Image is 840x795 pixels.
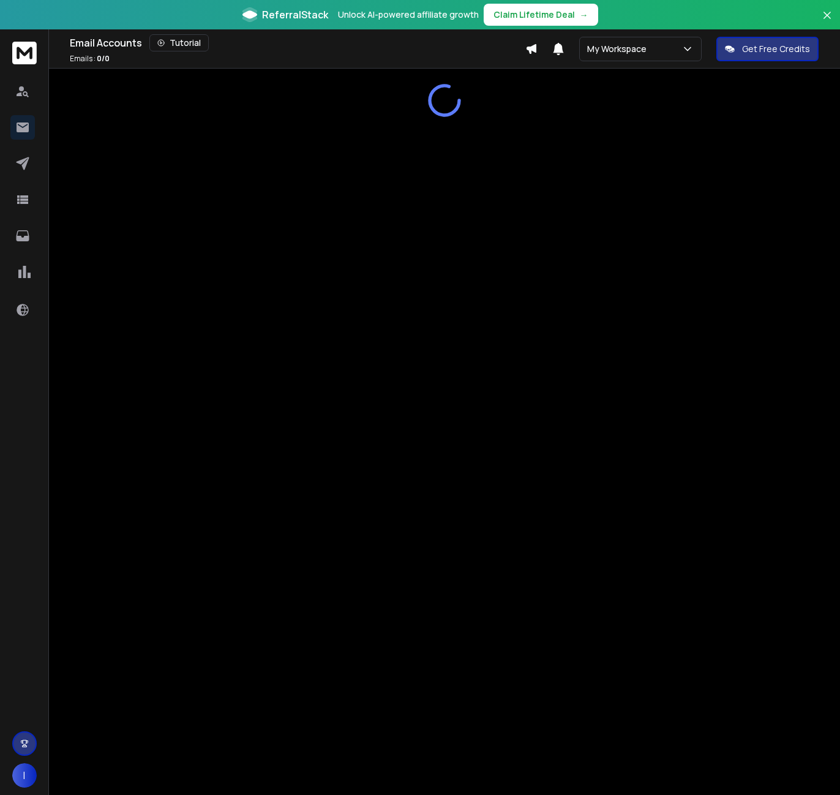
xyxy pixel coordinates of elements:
div: Email Accounts [70,34,525,51]
button: I [12,763,37,788]
p: My Workspace [587,43,651,55]
span: ReferralStack [262,7,328,22]
button: Claim Lifetime Deal→ [484,4,598,26]
button: Get Free Credits [716,37,819,61]
span: → [580,9,588,21]
button: Close banner [819,7,835,37]
p: Get Free Credits [742,43,810,55]
p: Unlock AI-powered affiliate growth [338,9,479,21]
button: Tutorial [149,34,209,51]
p: Emails : [70,54,110,64]
span: 0 / 0 [97,53,110,64]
